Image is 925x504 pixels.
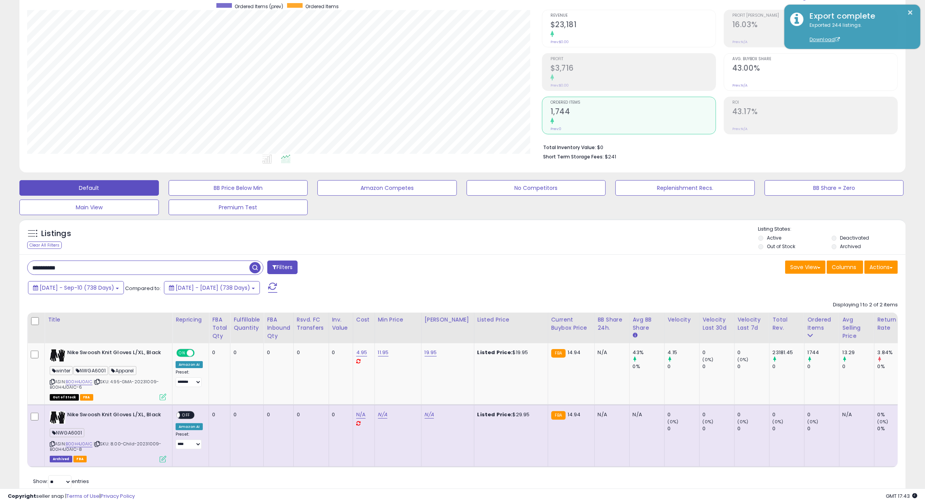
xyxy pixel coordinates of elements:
h2: 43.00% [732,64,897,74]
div: Listed Price [477,316,545,324]
div: ASIN: [50,349,166,400]
button: No Competitors [467,180,606,196]
button: Actions [864,261,898,274]
span: | SKU: 4.95-GMA-20231009-B00H4J0AIC-6 [50,379,159,390]
h5: Listings [41,228,71,239]
div: 0% [878,411,909,418]
div: $19.95 [477,349,542,356]
div: seller snap | | [8,493,135,500]
small: Prev: N/A [732,127,747,131]
div: 1744 [808,349,839,356]
small: Prev: N/A [732,83,747,88]
span: winter [50,366,73,375]
div: Avg Selling Price [843,316,871,340]
div: Velocity [668,316,696,324]
div: 0% [878,425,909,432]
h2: 43.17% [732,107,897,118]
a: N/A [356,411,366,419]
div: 0% [878,363,909,370]
div: 4.15 [668,349,699,356]
div: 0 [267,411,287,418]
div: 0 [738,349,769,356]
img: 41kJ1oXbS1L._SL40_.jpg [50,349,65,362]
div: Min Price [378,316,418,324]
span: ON [177,350,187,356]
span: Show: entries [33,478,89,485]
div: 0 [297,411,323,418]
span: Compared to: [125,285,161,292]
a: 4.95 [356,349,368,356]
span: Profit [550,57,716,61]
span: Ordered Items (prev) [235,3,283,10]
small: (0%) [773,419,784,425]
span: $241 [605,153,616,160]
small: FBA [551,349,566,358]
div: Amazon AI [176,423,203,430]
span: Ordered Items [550,101,716,105]
div: 0 [233,411,258,418]
div: [PERSON_NAME] [425,316,471,324]
div: 0 [212,349,224,356]
span: 14.94 [568,349,581,356]
button: Save View [785,261,826,274]
span: [DATE] - Sep-10 (738 Days) [40,284,114,292]
small: (0%) [738,419,749,425]
div: Ordered Items [808,316,836,332]
small: (0%) [738,356,749,363]
div: Title [48,316,169,324]
button: Replenishment Recs. [615,180,755,196]
div: 3.84% [878,349,909,356]
div: 0 [668,425,699,432]
h2: $3,716 [550,64,716,74]
button: Premium Test [169,200,308,215]
button: BB Share = Zero [765,180,904,196]
button: Main View [19,200,159,215]
a: Terms of Use [66,492,99,500]
div: 23181.45 [773,349,804,356]
small: (0%) [878,419,888,425]
small: Prev: 0 [550,127,561,131]
span: Avg. Buybox Share [732,57,897,61]
div: 0 [773,363,804,370]
div: 0 [703,363,734,370]
div: 0 [668,363,699,370]
div: Velocity Last 30d [703,316,731,332]
div: Displaying 1 to 2 of 2 items [833,301,898,309]
b: Nike Swoosh Knit Gloves L/XL, Black [67,349,162,358]
h2: 1,744 [550,107,716,118]
span: FBA [73,456,87,462]
small: Prev: $0.00 [550,83,569,88]
a: Privacy Policy [101,492,135,500]
button: Default [19,180,159,196]
div: 0 [773,425,804,432]
b: Total Inventory Value: [543,144,596,151]
b: Short Term Storage Fees: [543,153,604,160]
label: Deactivated [840,235,869,241]
div: 0 [703,411,734,418]
button: [DATE] - [DATE] (738 Days) [164,281,260,294]
div: 0 [703,349,734,356]
li: $0 [543,142,892,151]
div: $29.95 [477,411,542,418]
span: All listings that are currently out of stock and unavailable for purchase on Amazon [50,394,79,401]
p: Listing States: [758,226,906,233]
span: 2025-09-11 17:43 GMT [886,492,917,500]
a: 11.95 [378,349,389,356]
small: Prev: $0.00 [550,40,569,44]
div: 0 [668,411,699,418]
div: 0 [212,411,224,418]
span: Columns [832,263,856,271]
label: Active [767,235,781,241]
div: ASIN: [50,411,166,462]
div: Repricing [176,316,206,324]
div: Cost [356,316,371,324]
div: Export complete [804,10,915,22]
div: N/A [843,411,868,418]
small: (0%) [703,356,714,363]
span: NWGA6001 [73,366,108,375]
span: [DATE] - [DATE] (738 Days) [176,284,250,292]
div: Exported 244 listings. [804,22,915,43]
span: Ordered Items [305,3,339,10]
a: Download [810,36,840,43]
div: N/A [633,411,658,418]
